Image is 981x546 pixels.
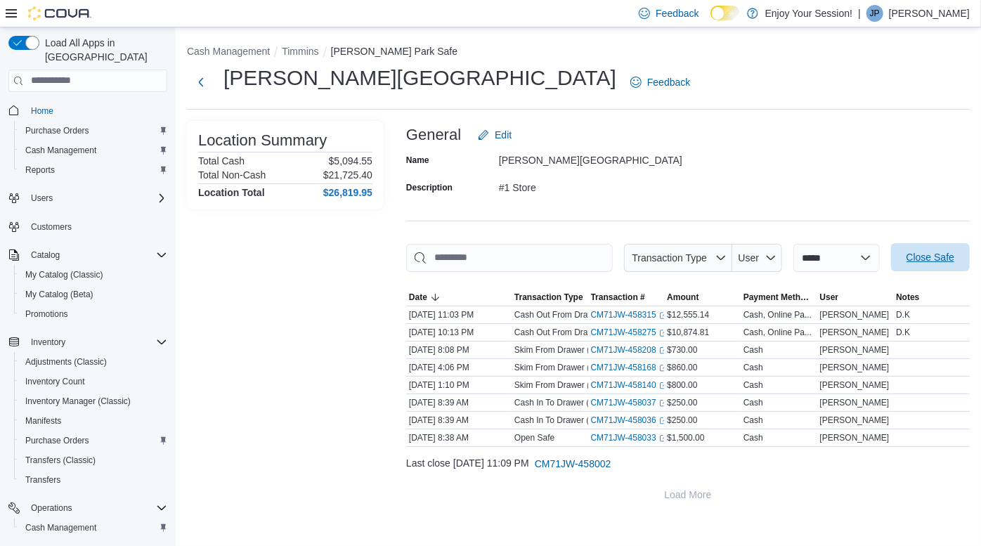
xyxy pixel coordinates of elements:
div: [DATE] 11:03 PM [406,306,512,323]
div: [DATE] 10:13 PM [406,324,512,341]
svg: External link [659,382,668,390]
p: Enjoy Your Session! [765,5,853,22]
span: $800.00 [667,379,697,391]
div: Last close [DATE] 11:09 PM [406,450,970,478]
div: Jesse Prior [866,5,883,22]
button: Edit [472,121,517,149]
span: Manifests [20,412,167,429]
span: My Catalog (Classic) [20,266,167,283]
h3: General [406,126,461,143]
button: Transfers (Classic) [14,450,173,470]
span: User [739,252,760,264]
div: Cash [743,432,763,443]
nav: An example of EuiBreadcrumbs [187,44,970,61]
div: Cash [743,362,763,373]
span: $730.00 [667,344,697,356]
span: Operations [31,502,72,514]
span: JP [870,5,880,22]
a: Transfers [20,472,66,488]
h6: Total Non-Cash [198,169,266,181]
span: Promotions [25,308,68,320]
span: D.K [896,309,910,320]
button: Cash Management [187,46,270,57]
button: Payment Methods [741,289,817,306]
button: Transaction Type [624,244,732,272]
button: Catalog [25,247,65,264]
img: Cova [28,6,91,20]
span: Date [409,292,427,303]
span: CM71JW-458002 [535,457,611,471]
div: Cash [743,344,763,356]
span: Edit [495,128,512,142]
button: Purchase Orders [14,121,173,141]
span: [PERSON_NAME] [820,379,890,391]
svg: External link [659,434,668,443]
p: Skim From Drawer (Alpha Drawer) [514,362,644,373]
a: CM71JW-458033External link [591,432,668,443]
label: Name [406,155,429,166]
div: [DATE] 8:39 AM [406,412,512,429]
h4: Location Total [198,187,265,198]
a: Cash Management [20,519,102,536]
span: Adjustments (Classic) [25,356,107,368]
p: Cash Out From Drawer (Beta Drawer) [514,327,656,338]
span: $10,874.81 [667,327,709,338]
span: Inventory Count [20,373,167,390]
span: Load More [665,488,712,502]
a: Reports [20,162,60,178]
a: Adjustments (Classic) [20,353,112,370]
a: Promotions [20,306,74,323]
span: Feedback [656,6,699,20]
h4: $26,819.95 [323,187,372,198]
button: User [817,289,894,306]
button: Inventory [25,334,71,351]
span: $250.00 [667,415,697,426]
button: Transaction # [588,289,665,306]
div: Cash, Online Pa... [743,327,812,338]
span: Purchase Orders [20,432,167,449]
svg: External link [659,311,668,320]
a: CM71JW-458037External link [591,397,668,408]
button: Users [25,190,58,207]
span: Payment Methods [743,292,814,303]
button: Catalog [3,245,173,265]
div: [PERSON_NAME][GEOGRAPHIC_DATA] [499,149,687,166]
button: Manifests [14,411,173,431]
button: Timmins [282,46,318,57]
span: Users [31,193,53,204]
span: Cash Management [20,519,167,536]
p: | [858,5,861,22]
span: D.K [896,327,910,338]
button: Load More [406,481,970,509]
span: Home [31,105,53,117]
p: Skim From Drawer (Beta Drawer) [514,379,639,391]
span: Transfers (Classic) [25,455,96,466]
a: CM71JW-458140External link [591,379,668,391]
button: Next [187,68,215,96]
span: Inventory Count [25,376,85,387]
input: Dark Mode [710,6,740,20]
label: Description [406,182,453,193]
span: Customers [31,221,72,233]
button: Inventory Manager (Classic) [14,391,173,411]
div: [DATE] 4:06 PM [406,359,512,376]
span: Purchase Orders [20,122,167,139]
span: Inventory [25,334,167,351]
span: Catalog [25,247,167,264]
span: [PERSON_NAME] [820,415,890,426]
p: [PERSON_NAME] [889,5,970,22]
a: CM71JW-458036External link [591,415,668,426]
a: CM71JW-458208External link [591,344,668,356]
span: Feedback [647,75,690,89]
span: Operations [25,500,167,516]
button: Reports [14,160,173,180]
span: Reports [25,164,55,176]
button: Operations [3,498,173,518]
button: Inventory Count [14,372,173,391]
span: Transaction Type [514,292,583,303]
span: Transfers [25,474,60,486]
span: My Catalog (Beta) [20,286,167,303]
span: Transaction # [591,292,645,303]
div: Cash [743,415,763,426]
button: Promotions [14,304,173,324]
